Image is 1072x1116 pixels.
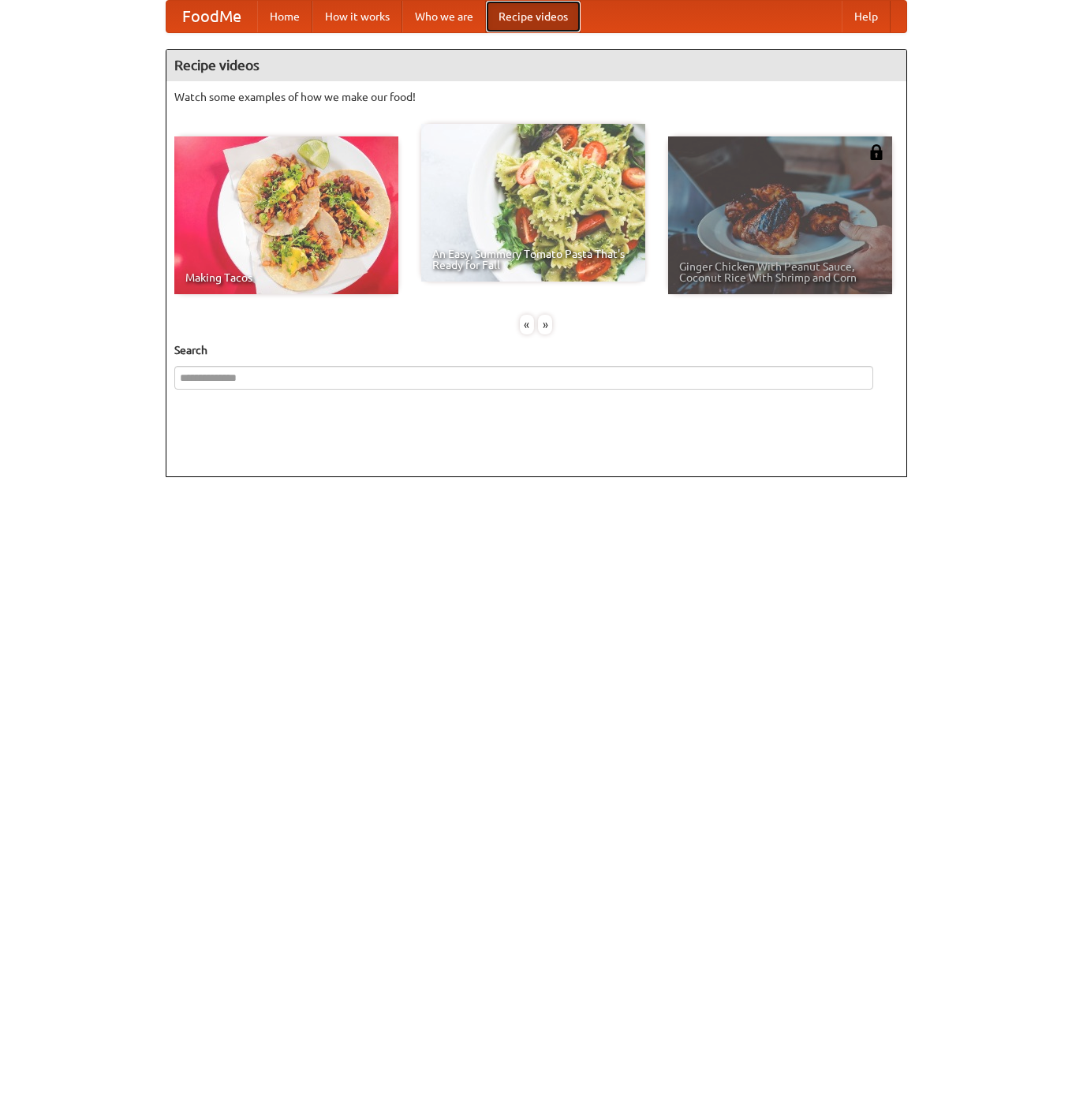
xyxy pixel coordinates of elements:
a: Help [842,1,891,32]
div: » [538,315,552,334]
a: How it works [312,1,402,32]
a: Recipe videos [486,1,581,32]
a: FoodMe [166,1,257,32]
div: « [520,315,534,334]
h5: Search [174,342,898,358]
h4: Recipe videos [166,50,906,81]
img: 483408.png [868,144,884,160]
span: An Easy, Summery Tomato Pasta That's Ready for Fall [432,248,634,271]
a: An Easy, Summery Tomato Pasta That's Ready for Fall [421,124,645,282]
a: Making Tacos [174,136,398,294]
a: Home [257,1,312,32]
span: Making Tacos [185,272,387,283]
a: Who we are [402,1,486,32]
p: Watch some examples of how we make our food! [174,89,898,105]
